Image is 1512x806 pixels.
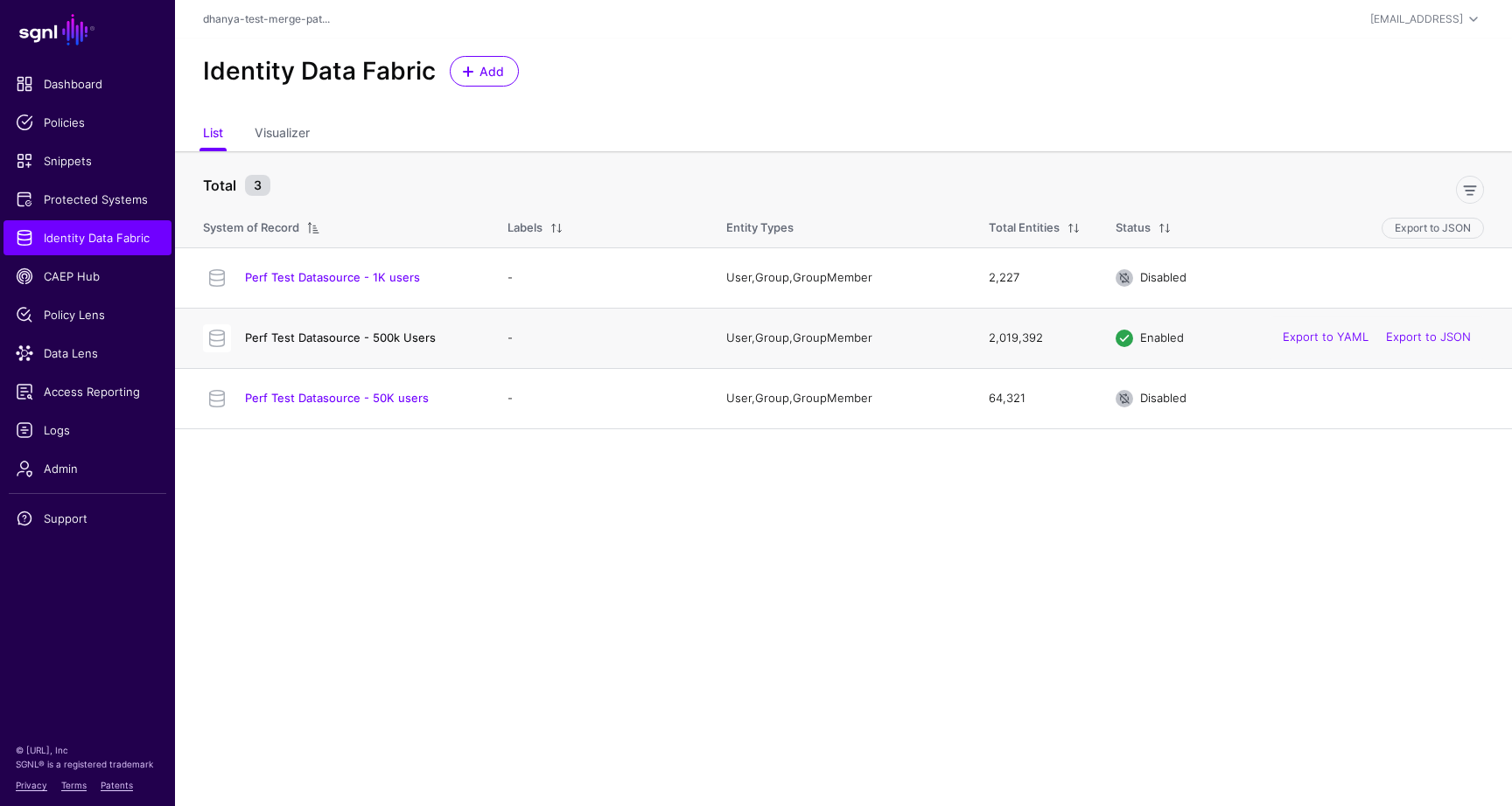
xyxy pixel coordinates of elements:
a: Privacy [16,780,47,790]
span: Admin [16,460,159,477]
h2: Identity Data Fabric [203,57,436,87]
strong: Total [203,177,236,194]
td: User, Group, GroupMember [709,368,971,428]
a: Protected Systems [3,182,171,217]
td: - [490,308,709,368]
a: Snippets [3,143,171,178]
a: Terms [61,780,87,790]
a: SGNL [10,10,164,49]
a: Identity Data Fabric [3,220,171,255]
div: Labels [507,219,542,237]
a: Dashboard [3,66,171,101]
span: Access Reporting [16,383,159,400]
span: Data Lens [16,344,159,362]
a: Policy Lens [3,297,171,332]
span: Entity Types [726,220,794,234]
span: Policies [16,114,159,131]
small: 3 [245,175,270,196]
a: Policies [3,105,171,140]
a: Export to YAML [1283,330,1368,344]
p: © [URL], Inc [16,743,159,757]
a: Data Lens [3,336,171,371]
a: Perf Test Datasource - 50K users [245,391,429,405]
td: User, Group, GroupMember [709,308,971,368]
td: 2,227 [971,247,1098,308]
span: CAEP Hub [16,268,159,285]
a: Admin [3,451,171,486]
a: Perf Test Datasource - 1K users [245,270,420,284]
span: Protected Systems [16,191,159,208]
div: Status [1116,219,1151,237]
a: Visualizer [255,118,310,151]
span: Add [478,62,507,80]
span: Identity Data Fabric [16,229,159,247]
a: Add [450,56,519,87]
a: Patents [101,780,133,790]
span: Snippets [16,152,159,170]
span: Disabled [1140,270,1186,284]
a: Perf Test Datasource - 500k Users [245,330,436,344]
span: Disabled [1140,391,1186,405]
a: List [203,118,223,151]
button: Export to JSON [1382,218,1484,239]
td: - [490,368,709,428]
a: dhanya-test-merge-pat... [203,12,330,25]
span: Policy Lens [16,306,159,323]
td: 64,321 [971,368,1098,428]
a: Access Reporting [3,374,171,409]
span: Logs [16,421,159,439]
div: [EMAIL_ADDRESS] [1370,11,1463,27]
a: Export to JSON [1386,330,1471,344]
span: Support [16,510,159,527]
td: - [490,247,709,308]
div: System of Record [203,219,299,237]
td: User, Group, GroupMember [709,247,971,308]
a: Logs [3,413,171,448]
span: Enabled [1140,330,1184,344]
p: SGNL® is a registered trademark [16,757,159,771]
td: 2,019,392 [971,308,1098,368]
div: Total Entities [989,219,1060,237]
span: Dashboard [16,75,159,93]
a: CAEP Hub [3,259,171,294]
